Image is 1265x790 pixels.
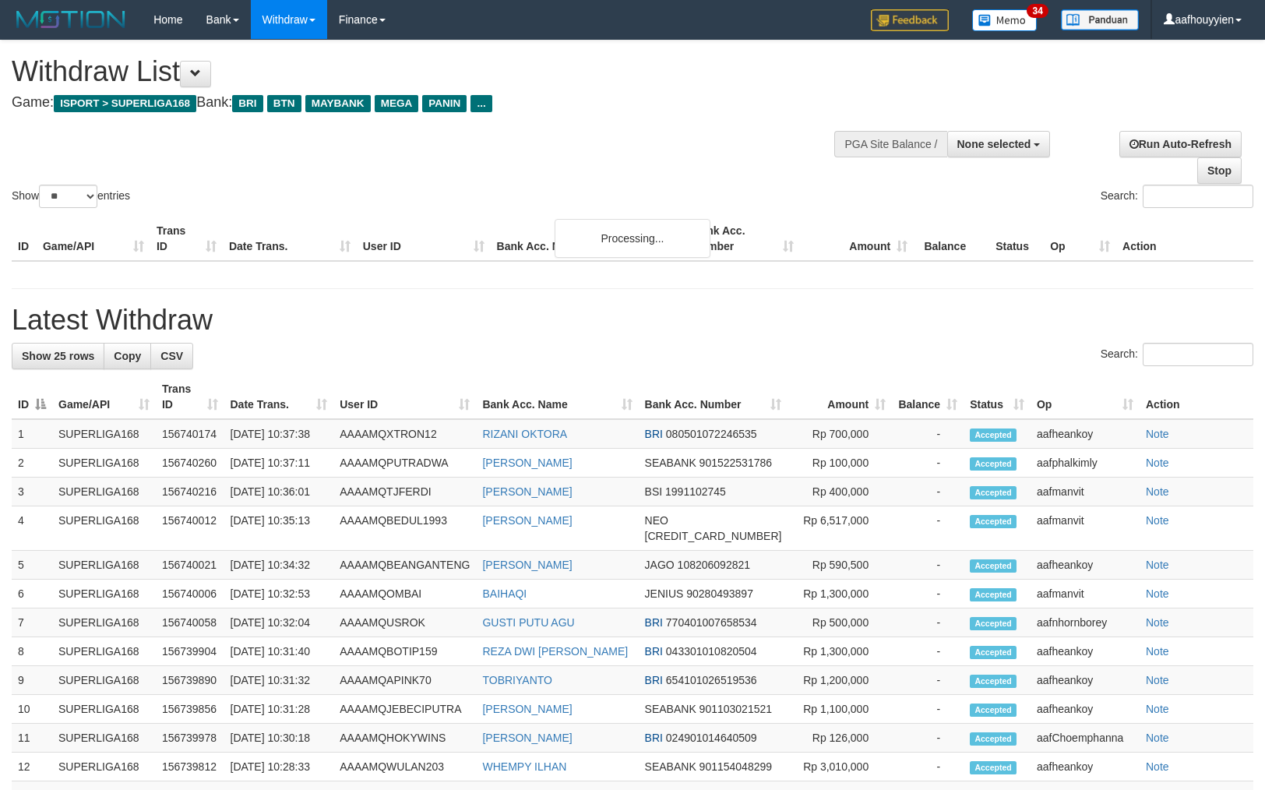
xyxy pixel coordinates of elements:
[871,9,949,31] img: Feedback.jpg
[12,305,1253,336] h1: Latest Withdraw
[224,478,334,506] td: [DATE] 10:36:01
[12,637,52,666] td: 8
[52,449,156,478] td: SUPERLIGA168
[482,760,566,773] a: WHEMPY ILHAN
[333,449,476,478] td: AAAAMQPUTRADWA
[1143,185,1253,208] input: Search:
[699,760,772,773] span: Copy 901154048299 to clipboard
[645,457,696,469] span: SEABANK
[1061,9,1139,30] img: panduan.png
[788,580,892,608] td: Rp 1,300,000
[12,217,37,261] th: ID
[333,695,476,724] td: AAAAMQJEBECIPUTRA
[52,695,156,724] td: SUPERLIGA168
[666,616,757,629] span: Copy 770401007658534 to clipboard
[788,608,892,637] td: Rp 500,000
[224,419,334,449] td: [DATE] 10:37:38
[224,375,334,419] th: Date Trans.: activate to sort column ascending
[333,375,476,419] th: User ID: activate to sort column ascending
[482,485,572,498] a: [PERSON_NAME]
[224,551,334,580] td: [DATE] 10:34:32
[1146,457,1169,469] a: Note
[788,666,892,695] td: Rp 1,200,000
[52,608,156,637] td: SUPERLIGA168
[12,375,52,419] th: ID: activate to sort column descending
[156,449,224,478] td: 156740260
[970,515,1017,528] span: Accepted
[1031,551,1140,580] td: aafheankoy
[156,506,224,551] td: 156740012
[22,350,94,362] span: Show 25 rows
[1146,428,1169,440] a: Note
[52,551,156,580] td: SUPERLIGA168
[788,449,892,478] td: Rp 100,000
[156,637,224,666] td: 156739904
[482,457,572,469] a: [PERSON_NAME]
[333,478,476,506] td: AAAAMQTJFERDI
[800,217,914,261] th: Amount
[224,580,334,608] td: [DATE] 10:32:53
[333,637,476,666] td: AAAAMQBOTIP159
[224,753,334,781] td: [DATE] 10:28:33
[1197,157,1242,184] a: Stop
[333,666,476,695] td: AAAAMQAPINK70
[788,506,892,551] td: Rp 6,517,000
[970,429,1017,442] span: Accepted
[232,95,263,112] span: BRI
[1101,343,1253,366] label: Search:
[333,753,476,781] td: AAAAMQWULAN203
[699,457,772,469] span: Copy 901522531786 to clipboard
[970,704,1017,717] span: Accepted
[150,343,193,369] a: CSV
[989,217,1044,261] th: Status
[1146,674,1169,686] a: Note
[970,675,1017,688] span: Accepted
[12,419,52,449] td: 1
[645,514,668,527] span: NEO
[645,485,663,498] span: BSI
[892,375,964,419] th: Balance: activate to sort column ascending
[156,478,224,506] td: 156740216
[1031,666,1140,695] td: aafheankoy
[12,478,52,506] td: 3
[224,449,334,478] td: [DATE] 10:37:11
[12,695,52,724] td: 10
[699,703,772,715] span: Copy 901103021521 to clipboard
[947,131,1051,157] button: None selected
[892,419,964,449] td: -
[788,478,892,506] td: Rp 400,000
[686,587,753,600] span: Copy 90280493897 to clipboard
[12,8,130,31] img: MOTION_logo.png
[1146,559,1169,571] a: Note
[1031,506,1140,551] td: aafmanvit
[482,703,572,715] a: [PERSON_NAME]
[224,724,334,753] td: [DATE] 10:30:18
[12,580,52,608] td: 6
[678,559,750,571] span: Copy 108206092821 to clipboard
[1031,478,1140,506] td: aafmanvit
[645,674,663,686] span: BRI
[892,580,964,608] td: -
[1146,514,1169,527] a: Note
[1031,375,1140,419] th: Op: activate to sort column ascending
[645,616,663,629] span: BRI
[1146,760,1169,773] a: Note
[1146,732,1169,744] a: Note
[12,608,52,637] td: 7
[482,587,527,600] a: BAIHAQI
[52,637,156,666] td: SUPERLIGA168
[970,617,1017,630] span: Accepted
[1101,185,1253,208] label: Search:
[333,608,476,637] td: AAAAMQUSROK
[160,350,183,362] span: CSV
[52,753,156,781] td: SUPERLIGA168
[666,674,757,686] span: Copy 654101026519536 to clipboard
[666,428,757,440] span: Copy 080501072246535 to clipboard
[1119,131,1242,157] a: Run Auto-Refresh
[12,724,52,753] td: 11
[788,724,892,753] td: Rp 126,000
[150,217,223,261] th: Trans ID
[491,217,687,261] th: Bank Acc. Name
[645,559,675,571] span: JAGO
[1027,4,1048,18] span: 34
